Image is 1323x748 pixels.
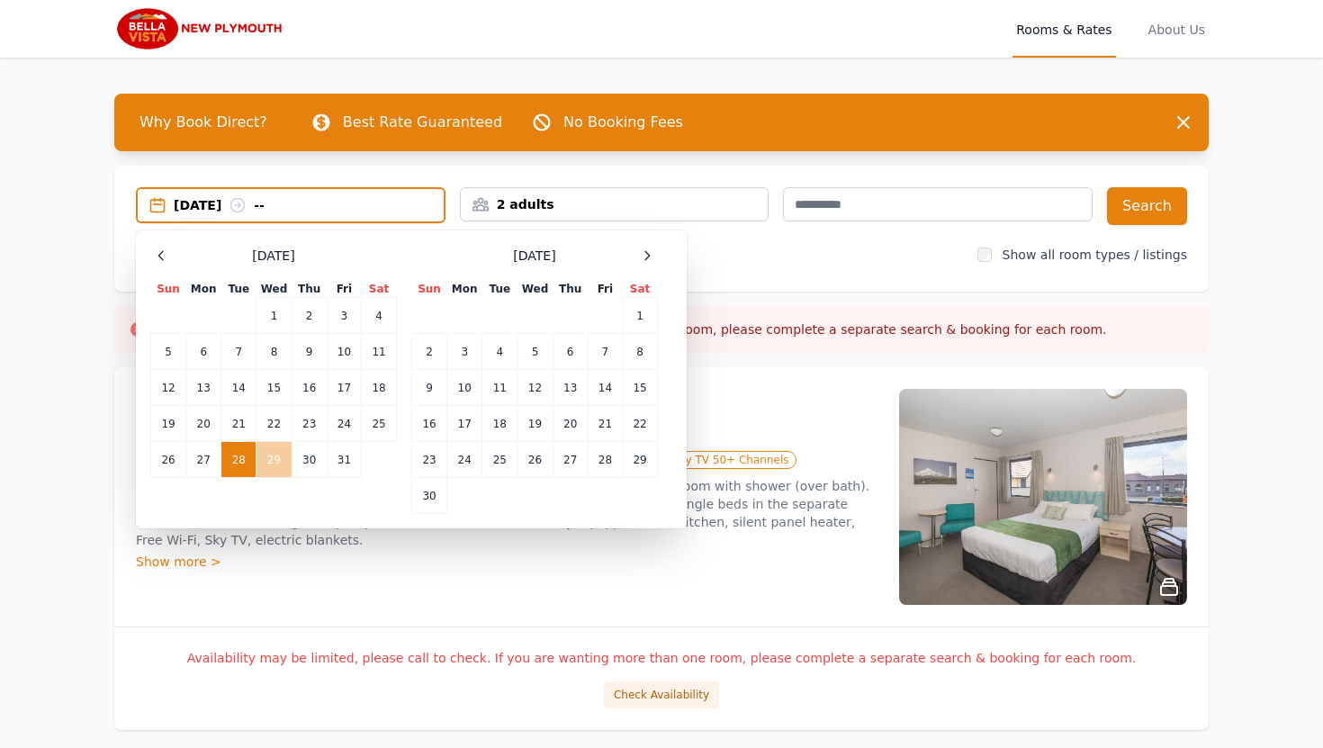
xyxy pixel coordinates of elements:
[252,247,294,265] span: [DATE]
[186,442,221,478] td: 27
[136,649,1187,667] p: Availability may be limited, please call to check. If you are wanting more than one room, please ...
[343,112,502,133] p: Best Rate Guaranteed
[517,406,553,442] td: 19
[292,406,327,442] td: 23
[412,334,447,370] td: 2
[136,553,877,571] div: Show more >
[292,370,327,406] td: 16
[327,298,361,334] td: 3
[412,406,447,442] td: 16
[623,406,658,442] td: 22
[221,281,256,298] th: Tue
[553,406,588,442] td: 20
[221,334,256,370] td: 7
[327,442,361,478] td: 31
[588,334,622,370] td: 7
[151,406,186,442] td: 19
[517,281,553,298] th: Wed
[362,298,397,334] td: 4
[221,406,256,442] td: 21
[186,406,221,442] td: 20
[151,281,186,298] th: Sun
[186,370,221,406] td: 13
[623,334,658,370] td: 8
[588,442,622,478] td: 28
[513,247,555,265] span: [DATE]
[362,281,397,298] th: Sat
[327,370,361,406] td: 17
[517,370,553,406] td: 12
[447,334,482,370] td: 3
[1107,187,1187,225] button: Search
[256,370,292,406] td: 15
[256,281,292,298] th: Wed
[563,112,683,133] p: No Booking Fees
[517,442,553,478] td: 26
[362,406,397,442] td: 25
[256,442,292,478] td: 29
[447,370,482,406] td: 10
[553,281,588,298] th: Thu
[412,478,447,514] td: 30
[623,281,658,298] th: Sat
[151,442,186,478] td: 26
[588,370,622,406] td: 14
[553,442,588,478] td: 27
[461,195,769,213] div: 2 adults
[447,442,482,478] td: 24
[327,281,361,298] th: Fri
[292,442,327,478] td: 30
[553,334,588,370] td: 6
[114,7,288,50] img: Bella Vista New Plymouth
[174,196,444,214] div: [DATE] --
[553,370,588,406] td: 13
[221,370,256,406] td: 14
[362,370,397,406] td: 18
[447,281,482,298] th: Mon
[292,298,327,334] td: 2
[186,334,221,370] td: 6
[151,370,186,406] td: 12
[292,281,327,298] th: Thu
[482,406,517,442] td: 18
[623,298,658,334] td: 1
[623,442,658,478] td: 29
[256,298,292,334] td: 1
[256,334,292,370] td: 8
[412,281,447,298] th: Sun
[588,281,622,298] th: Fri
[186,281,221,298] th: Mon
[362,334,397,370] td: 11
[623,370,658,406] td: 15
[517,334,553,370] td: 5
[292,334,327,370] td: 9
[221,442,256,478] td: 28
[604,681,719,708] button: Check Availability
[412,370,447,406] td: 9
[588,406,622,442] td: 21
[125,104,282,140] span: Why Book Direct?
[664,451,796,469] span: Sky TV 50+ Channels
[482,281,517,298] th: Tue
[482,442,517,478] td: 25
[256,406,292,442] td: 22
[482,370,517,406] td: 11
[151,334,186,370] td: 5
[412,442,447,478] td: 23
[1003,248,1187,262] label: Show all room types / listings
[327,334,361,370] td: 10
[447,406,482,442] td: 17
[327,406,361,442] td: 24
[482,334,517,370] td: 4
